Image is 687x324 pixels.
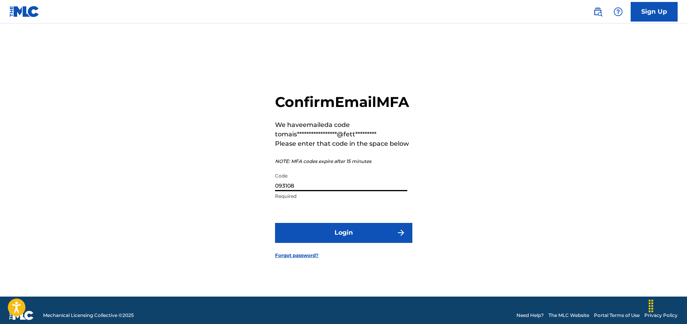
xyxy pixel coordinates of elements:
[610,4,626,20] div: Help
[631,2,678,22] a: Sign Up
[644,312,678,319] a: Privacy Policy
[590,4,606,20] a: Public Search
[645,294,657,318] div: Drag
[275,193,407,200] p: Required
[275,252,318,259] a: Forgot password?
[9,6,40,17] img: MLC Logo
[275,93,412,111] h2: Confirm Email MFA
[275,223,412,243] button: Login
[549,312,589,319] a: The MLC Website
[9,311,34,320] img: logo
[396,228,406,237] img: f7272a7cc735f4ea7f67.svg
[593,7,602,16] img: search
[275,139,412,148] p: Please enter that code in the space below
[648,286,687,324] iframe: Chat Widget
[594,312,640,319] a: Portal Terms of Use
[516,312,544,319] a: Need Help?
[275,158,412,165] p: NOTE: MFA codes expire after 15 minutes
[613,7,623,16] img: help
[43,312,134,319] span: Mechanical Licensing Collective © 2025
